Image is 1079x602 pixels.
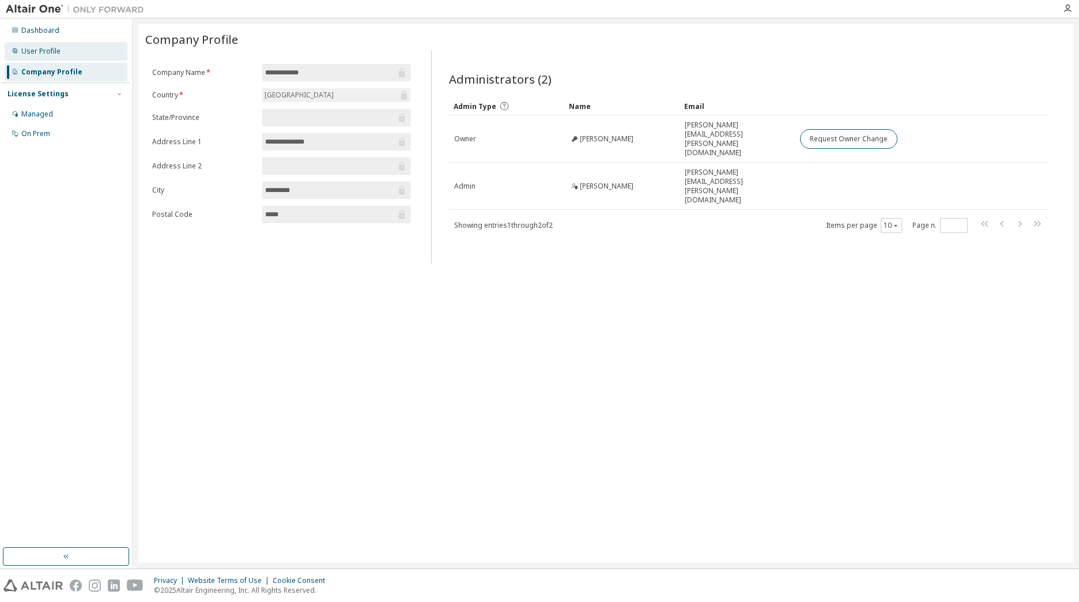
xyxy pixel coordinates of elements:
div: Privacy [154,576,188,585]
span: [PERSON_NAME] [580,182,633,191]
span: Company Profile [145,31,238,47]
label: Address Line 1 [152,137,255,146]
div: User Profile [21,47,61,56]
span: Admin Type [454,101,496,111]
div: Dashboard [21,26,59,35]
span: Showing entries 1 through 2 of 2 [454,220,553,230]
span: Admin [454,182,476,191]
img: instagram.svg [89,580,101,592]
div: Name [569,97,675,115]
label: Country [152,91,255,100]
img: youtube.svg [127,580,144,592]
div: Website Terms of Use [188,576,273,585]
div: Company Profile [21,67,82,77]
div: On Prem [21,129,50,138]
img: Altair One [6,3,150,15]
label: Address Line 2 [152,161,255,171]
button: 10 [884,221,899,230]
span: Owner [454,134,476,144]
span: Administrators (2) [449,71,552,87]
span: Page n. [912,218,968,233]
span: [PERSON_NAME][EMAIL_ADDRESS][PERSON_NAME][DOMAIN_NAME] [685,168,790,205]
label: City [152,186,255,195]
span: Items per page [826,218,902,233]
div: Managed [21,110,53,119]
label: Postal Code [152,210,255,219]
div: Email [684,97,790,115]
label: State/Province [152,113,255,122]
span: [PERSON_NAME][EMAIL_ADDRESS][PERSON_NAME][DOMAIN_NAME] [685,121,790,157]
p: © 2025 Altair Engineering, Inc. All Rights Reserved. [154,585,332,595]
div: [GEOGRAPHIC_DATA] [263,89,335,101]
div: [GEOGRAPHIC_DATA] [262,88,410,102]
img: altair_logo.svg [3,580,63,592]
label: Company Name [152,68,255,77]
div: Cookie Consent [273,576,332,585]
span: [PERSON_NAME] [580,134,633,144]
button: Request Owner Change [800,129,897,149]
img: linkedin.svg [108,580,120,592]
div: License Settings [7,89,69,99]
img: facebook.svg [70,580,82,592]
